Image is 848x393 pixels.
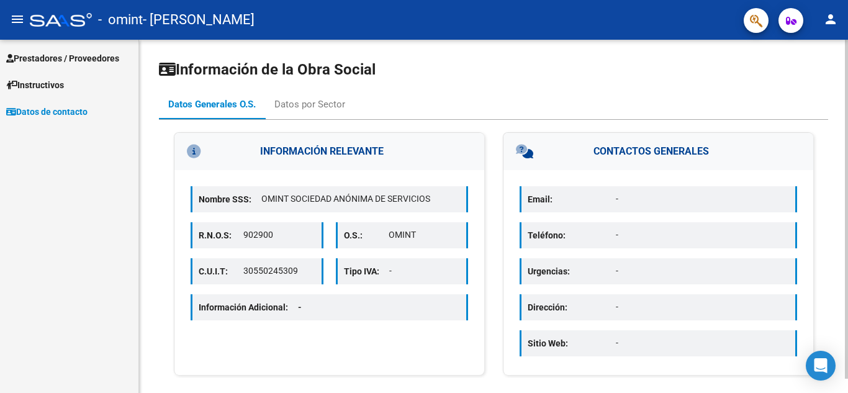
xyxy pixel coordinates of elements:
p: R.N.O.S: [199,228,243,242]
p: C.U.I.T: [199,264,243,278]
h3: INFORMACIÓN RELEVANTE [174,133,484,170]
span: - omint [98,6,143,34]
div: Datos por Sector [274,97,345,111]
p: Tipo IVA: [344,264,389,278]
h1: Información de la Obra Social [159,60,828,79]
p: Email: [528,192,616,206]
span: - [298,302,302,312]
span: Prestadores / Proveedores [6,52,119,65]
p: 30550245309 [243,264,315,278]
p: Dirección: [528,300,616,314]
h3: CONTACTOS GENERALES [503,133,813,170]
p: Urgencias: [528,264,616,278]
p: - [616,228,789,242]
div: Open Intercom Messenger [806,351,836,381]
span: Instructivos [6,78,64,92]
p: - [616,300,789,314]
p: 902900 [243,228,315,242]
span: - [PERSON_NAME] [143,6,255,34]
p: Información Adicional: [199,300,312,314]
p: - [616,264,789,278]
mat-icon: person [823,12,838,27]
p: O.S.: [344,228,389,242]
p: - [389,264,461,278]
span: Datos de contacto [6,105,88,119]
p: - [616,337,789,350]
p: OMINT SOCIEDAD ANÓNIMA DE SERVICIOS [261,192,460,206]
p: Sitio Web: [528,337,616,350]
div: Datos Generales O.S. [168,97,256,111]
mat-icon: menu [10,12,25,27]
p: Nombre SSS: [199,192,261,206]
p: - [616,192,789,206]
p: OMINT [389,228,460,242]
p: Teléfono: [528,228,616,242]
